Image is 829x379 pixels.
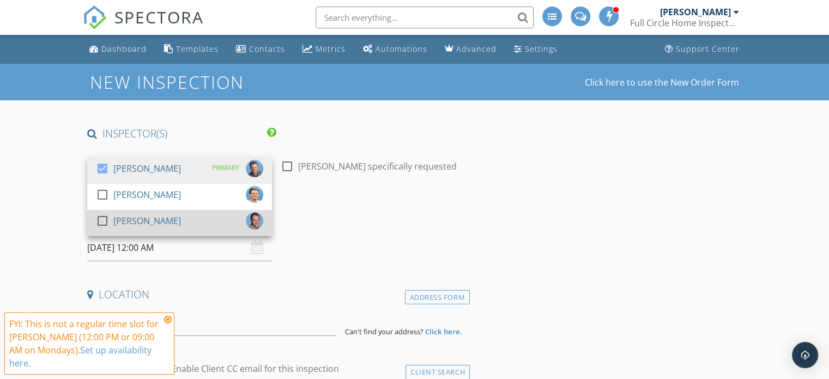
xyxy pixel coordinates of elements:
[345,327,423,336] span: Can't find your address?
[792,342,818,368] div: Open Intercom Messenger
[316,7,534,28] input: Search everything...
[114,5,204,28] span: SPECTORA
[9,344,152,369] a: Set up availability here.
[113,160,181,177] div: [PERSON_NAME]
[316,44,346,54] div: Metrics
[101,44,147,54] div: Dashboard
[9,317,161,370] div: FYI: This is not a regular time slot for [PERSON_NAME] (12:00 PM or 09:00 AM on Mondays).
[298,39,350,59] a: Metrics
[425,327,462,336] strong: Click here.
[660,7,731,17] div: [PERSON_NAME]
[246,160,263,177] img: jim_blue2.jpg
[83,5,107,29] img: The Best Home Inspection Software - Spectora
[510,39,562,59] a: Settings
[212,160,239,176] div: PRIMARY
[176,44,219,54] div: Templates
[376,44,427,54] div: Automations
[585,78,739,87] a: Click here to use the New Order Form
[87,287,465,302] h4: Location
[630,17,739,28] div: Full Circle Home Inspectors
[405,290,470,305] div: Address Form
[525,44,558,54] div: Settings
[160,39,223,59] a: Templates
[85,39,151,59] a: Dashboard
[83,15,204,38] a: SPECTORA
[661,39,744,59] a: Support Center
[359,39,432,59] a: Automations (Advanced)
[87,309,336,336] input: Address Search
[676,44,740,54] div: Support Center
[246,186,263,203] img: tay_blue.jpg
[246,212,263,230] img: alex_photo.jpeg
[87,213,465,227] h4: Date/Time
[249,44,285,54] div: Contacts
[113,186,181,203] div: [PERSON_NAME]
[171,363,339,374] label: Enable Client CC email for this inspection
[456,44,497,54] div: Advanced
[232,39,289,59] a: Contacts
[113,212,181,230] div: [PERSON_NAME]
[440,39,501,59] a: Advanced
[87,234,272,261] input: Select date
[87,127,276,141] h4: INSPECTOR(S)
[90,73,331,92] h1: New Inspection
[298,161,457,172] label: [PERSON_NAME] specifically requested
